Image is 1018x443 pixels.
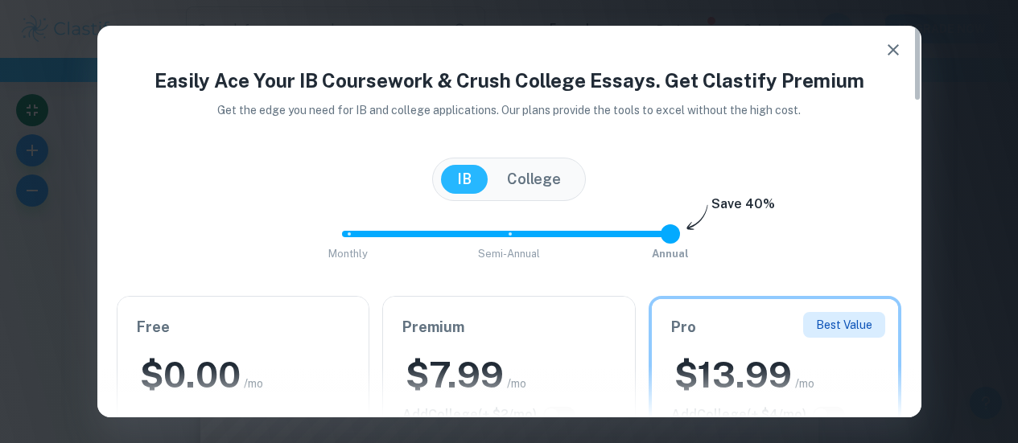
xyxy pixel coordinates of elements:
img: subscription-arrow.svg [686,204,708,232]
span: Semi-Annual [478,248,540,260]
p: Best Value [816,316,872,334]
h6: Pro [671,316,880,338]
h2: $ 13.99 [674,351,792,399]
h2: $ 0.00 [140,351,241,399]
h2: $ 7.99 [406,351,504,399]
h6: Premium [402,316,616,338]
h4: Easily Ace Your IB Coursework & Crush College Essays. Get Clastify Premium [117,66,902,95]
p: Get the edge you need for IB and college applications. Our plans provide the tools to excel witho... [195,101,823,119]
h6: Save 40% [711,195,775,222]
span: Monthly [328,248,368,260]
span: Annual [652,248,689,260]
h6: Free [137,316,350,338]
button: College [491,165,577,194]
button: IB [441,165,488,194]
